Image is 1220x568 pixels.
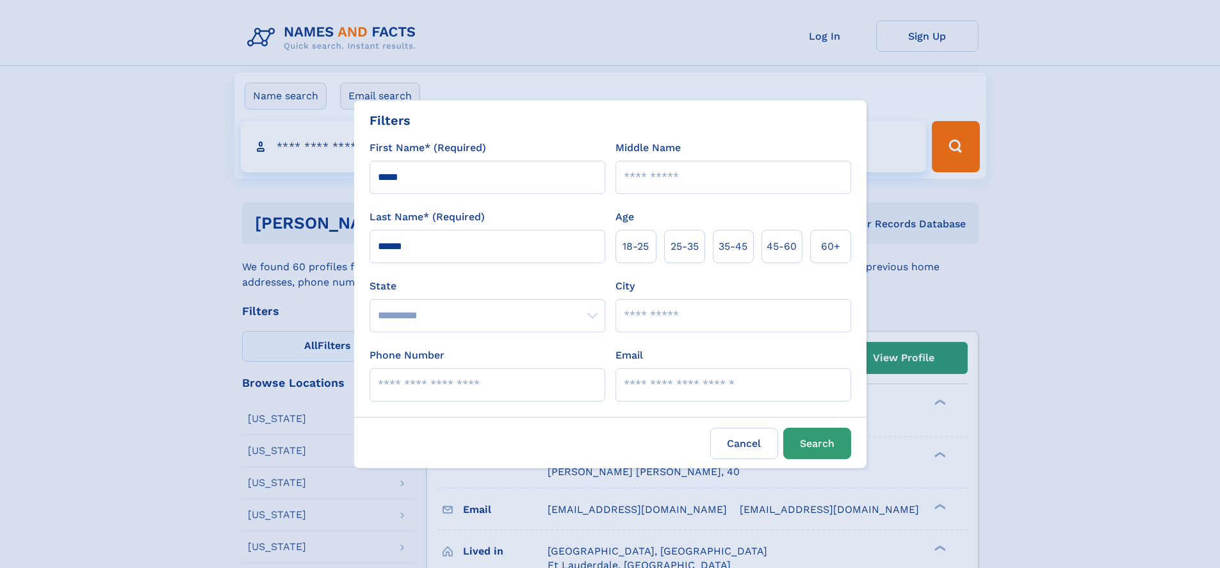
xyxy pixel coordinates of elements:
label: Age [615,209,634,225]
span: 45‑60 [767,239,797,254]
span: 35‑45 [719,239,747,254]
label: Last Name* (Required) [370,209,485,225]
label: Cancel [710,428,778,459]
label: State [370,279,605,294]
div: Filters [370,111,411,130]
span: 60+ [821,239,840,254]
label: Phone Number [370,348,444,363]
label: Email [615,348,643,363]
label: Middle Name [615,140,681,156]
label: City [615,279,635,294]
span: 18‑25 [622,239,649,254]
span: 25‑35 [671,239,699,254]
button: Search [783,428,851,459]
label: First Name* (Required) [370,140,486,156]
